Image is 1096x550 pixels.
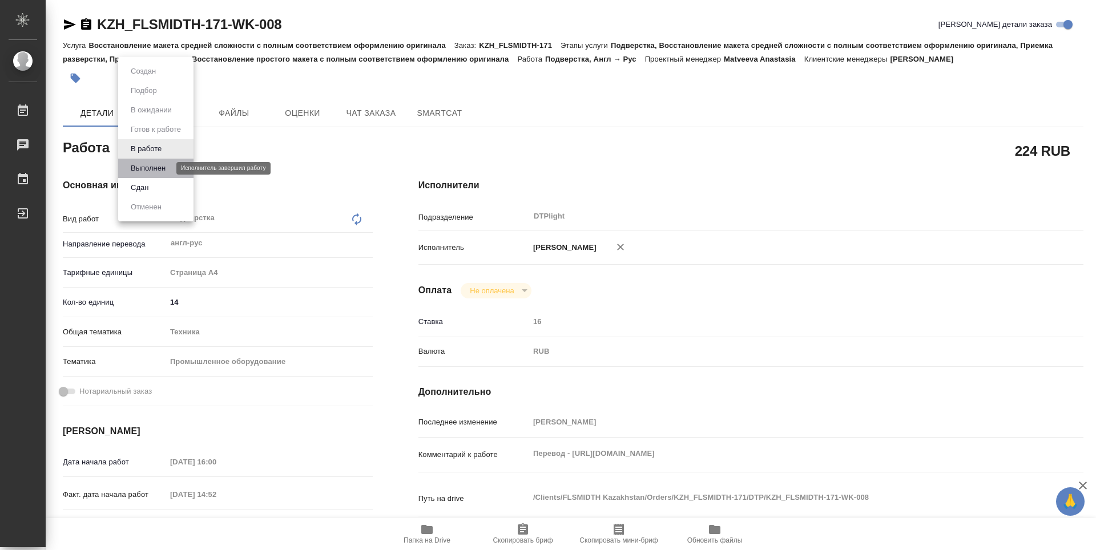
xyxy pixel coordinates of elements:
[127,143,165,155] button: В работе
[127,181,152,194] button: Сдан
[127,162,169,175] button: Выполнен
[127,65,159,78] button: Создан
[127,201,165,213] button: Отменен
[127,123,184,136] button: Готов к работе
[127,84,160,97] button: Подбор
[127,104,175,116] button: В ожидании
